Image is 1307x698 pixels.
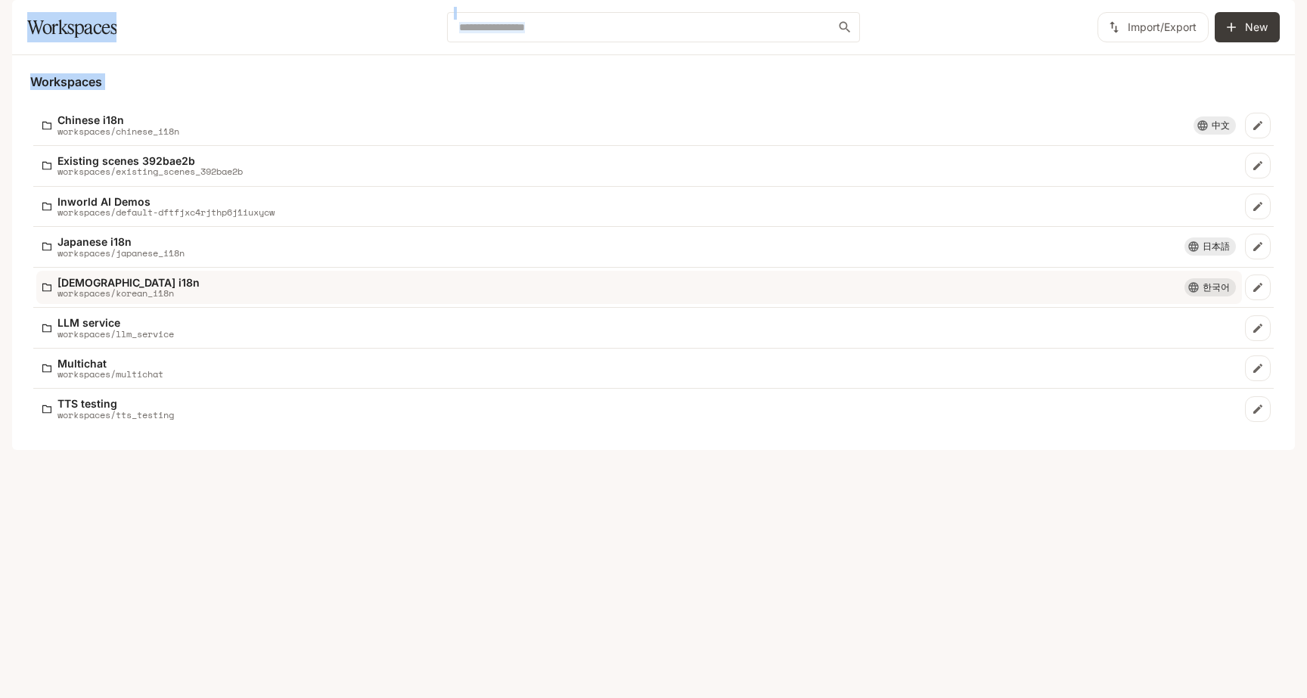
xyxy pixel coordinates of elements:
a: Edit workspace [1245,275,1271,300]
p: Japanese i18n [57,236,185,247]
p: Chinese i18n [57,114,179,126]
a: Edit workspace [1245,315,1271,341]
div: Experimental feature [1184,278,1236,296]
p: Existing scenes 392bae2b [57,155,243,166]
button: Import/Export [1097,12,1209,42]
div: Experimental feature [1194,116,1236,135]
p: workspaces/default-dftfjxc4rjthp6j1iuxycw [57,207,275,217]
a: Inworld AI Demosworkspaces/default-dftfjxc4rjthp6j1iuxycw [36,190,1242,224]
a: Edit workspace [1245,355,1271,381]
h1: Workspaces [27,12,116,42]
h5: Workspaces [30,73,1277,90]
a: Chinese i18nworkspaces/chinese_i18nExperimental feature [36,108,1242,142]
a: Edit workspace [1245,396,1271,422]
a: Existing scenes 392bae2bworkspaces/existing_scenes_392bae2b [36,149,1242,183]
a: Edit workspace [1245,234,1271,259]
p: LLM service [57,317,174,328]
p: workspaces/existing_scenes_392bae2b [57,166,243,176]
p: workspaces/tts_testing [57,410,174,420]
p: workspaces/korean_i18n [57,288,200,298]
a: TTS testingworkspaces/tts_testing [36,392,1242,426]
div: Experimental feature [1184,237,1236,256]
a: [DEMOGRAPHIC_DATA] i18nworkspaces/korean_i18nExperimental feature [36,271,1242,305]
p: workspaces/llm_service [57,329,174,339]
a: Multichatworkspaces/multichat [36,352,1242,386]
button: Create workspace [1215,12,1280,42]
a: Edit workspace [1245,153,1271,178]
span: 中文 [1206,119,1236,132]
a: Japanese i18nworkspaces/japanese_i18nExperimental feature [36,230,1242,264]
a: Edit workspace [1245,194,1271,219]
span: 日本語 [1197,240,1236,253]
p: workspaces/japanese_i18n [57,248,185,258]
p: Multichat [57,358,163,369]
p: [DEMOGRAPHIC_DATA] i18n [57,277,200,288]
p: Inworld AI Demos [57,196,275,207]
p: workspaces/chinese_i18n [57,126,179,136]
a: Edit workspace [1245,113,1271,138]
p: workspaces/multichat [57,369,163,379]
a: LLM serviceworkspaces/llm_service [36,311,1242,345]
p: TTS testing [57,398,174,409]
span: 한국어 [1197,281,1236,294]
